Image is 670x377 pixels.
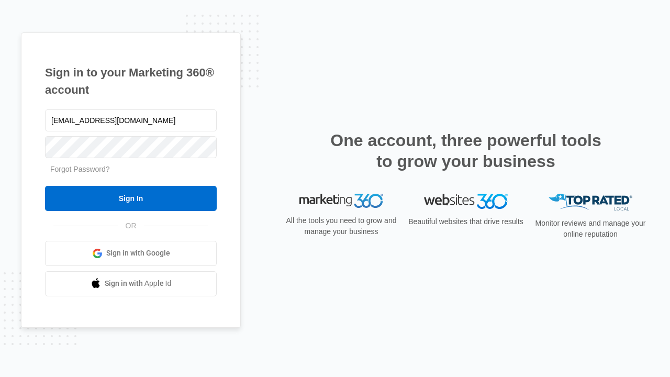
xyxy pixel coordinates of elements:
[407,216,524,227] p: Beautiful websites that drive results
[45,109,217,131] input: Email
[549,194,632,211] img: Top Rated Local
[45,186,217,211] input: Sign In
[118,220,144,231] span: OR
[45,64,217,98] h1: Sign in to your Marketing 360® account
[424,194,508,209] img: Websites 360
[105,278,172,289] span: Sign in with Apple Id
[283,215,400,237] p: All the tools you need to grow and manage your business
[532,218,649,240] p: Monitor reviews and manage your online reputation
[299,194,383,208] img: Marketing 360
[327,130,605,172] h2: One account, three powerful tools to grow your business
[45,241,217,266] a: Sign in with Google
[106,248,170,259] span: Sign in with Google
[50,165,110,173] a: Forgot Password?
[45,271,217,296] a: Sign in with Apple Id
